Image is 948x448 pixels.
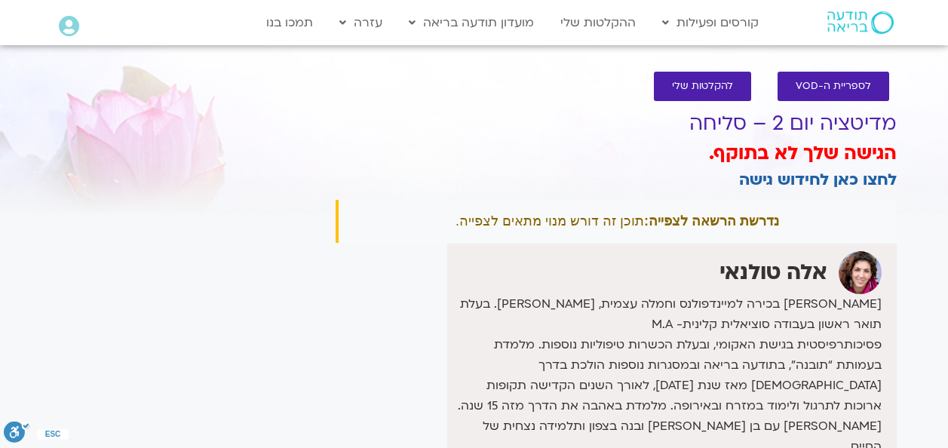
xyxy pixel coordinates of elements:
[719,258,827,287] strong: אלה טולנאי
[672,81,733,92] span: להקלטות שלי
[655,8,766,37] a: קורסים ופעילות
[336,141,897,167] h3: הגישה שלך לא בתוקף.
[553,8,643,37] a: ההקלטות שלי
[332,8,390,37] a: עזרה
[778,72,889,101] a: לספריית ה-VOD
[839,251,882,294] img: אלה טולנאי
[796,81,871,92] span: לספריית ה-VOD
[401,8,541,37] a: מועדון תודעה בריאה
[739,169,897,191] a: לחצו כאן לחידוש גישה
[827,11,894,34] img: תודעה בריאה
[336,112,897,135] h1: מדיטציה יום 2 – סליחה
[644,213,779,229] strong: נדרשת הרשאה לצפייה:
[259,8,321,37] a: תמכו בנו
[654,72,751,101] a: להקלטות שלי
[336,200,897,243] div: תוכן זה דורש מנוי מתאים לצפייה.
